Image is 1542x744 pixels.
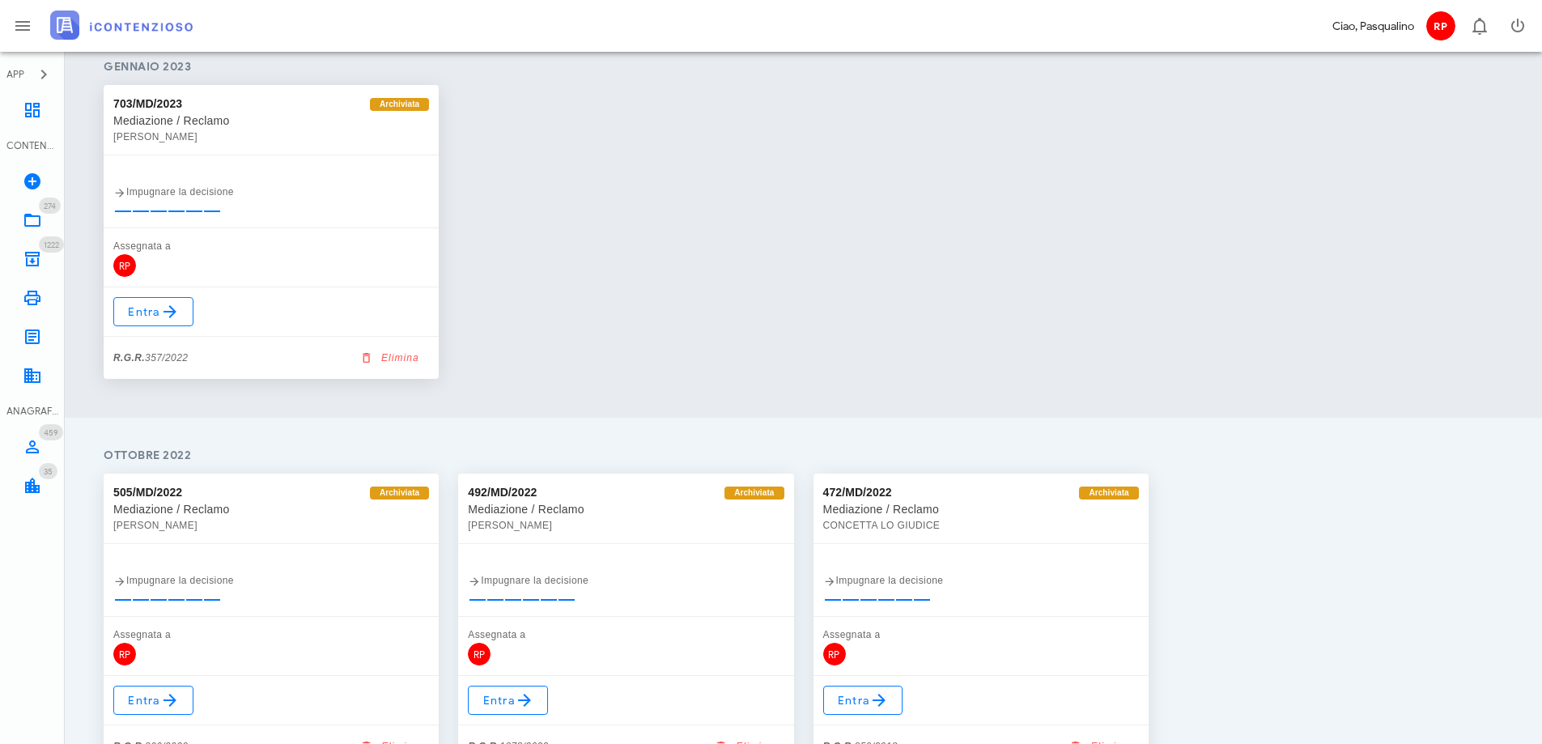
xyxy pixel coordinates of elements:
[113,95,182,113] div: 703/MD/2023
[113,113,429,129] div: Mediazione / Reclamo
[39,424,63,440] span: Distintivo
[823,501,1139,517] div: Mediazione / Reclamo
[823,686,903,715] a: Entra
[113,184,429,200] div: Impugnare la decisione
[113,238,429,254] div: Assegnata a
[127,302,180,321] span: Entra
[823,572,1139,589] div: Impugnare la decisione
[113,627,429,643] div: Assegnata a
[39,236,64,253] span: Distintivo
[823,517,1139,534] div: CONCETTA LO GIUDICE
[113,501,429,517] div: Mediazione / Reclamo
[44,427,58,438] span: 459
[113,643,136,665] span: RP
[468,627,784,643] div: Assegnata a
[39,463,57,479] span: Distintivo
[113,254,136,277] span: RP
[1089,487,1128,500] span: Archiviata
[734,487,774,500] span: Archiviata
[44,201,56,211] span: 274
[113,517,429,534] div: [PERSON_NAME]
[113,350,188,366] div: 357/2022
[837,691,890,710] span: Entra
[113,483,182,501] div: 505/MD/2022
[468,517,784,534] div: [PERSON_NAME]
[1332,18,1414,35] div: Ciao, Pasqualino
[39,198,61,214] span: Distintivo
[1459,6,1498,45] button: Distintivo
[127,691,180,710] span: Entra
[468,501,784,517] div: Mediazione / Reclamo
[823,643,846,665] span: RP
[113,297,193,326] a: Entra
[380,98,419,111] span: Archiviata
[823,483,892,501] div: 472/MD/2022
[104,58,1503,75] h4: gennaio 2023
[482,691,534,710] span: Entra
[468,643,491,665] span: RP
[104,447,1503,464] h4: ottobre 2022
[1426,11,1455,40] span: RP
[468,572,784,589] div: Impugnare la decisione
[6,404,58,419] div: ANAGRAFICA
[1421,6,1459,45] button: RP
[113,572,429,589] div: Impugnare la decisione
[6,138,58,153] div: CONTENZIOSO
[352,346,429,369] button: Elimina
[50,11,193,40] img: logo-text-2x.png
[363,351,419,365] span: Elimina
[823,627,1139,643] div: Assegnata a
[113,686,193,715] a: Entra
[468,686,548,715] a: Entra
[468,483,537,501] div: 492/MD/2022
[44,240,59,250] span: 1222
[44,466,53,477] span: 35
[113,129,429,145] div: [PERSON_NAME]
[380,487,419,500] span: Archiviata
[113,352,145,363] strong: R.G.R.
